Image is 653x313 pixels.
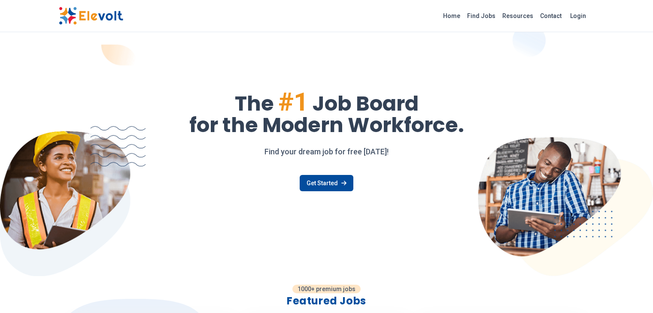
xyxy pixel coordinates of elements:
a: Contact [537,9,565,23]
img: Elevolt [59,7,123,25]
a: Resources [499,9,537,23]
a: Get Started [300,175,353,191]
p: Find your dream job for free [DATE]! [59,146,595,158]
a: Home [440,9,464,23]
a: Login [565,7,591,24]
a: Find Jobs [464,9,499,23]
span: #1 [278,87,308,117]
h2: Featured Jobs [69,294,584,308]
h1: The Job Board for the Modern Workforce. [59,89,595,135]
p: 1000+ premium jobs [292,285,361,293]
